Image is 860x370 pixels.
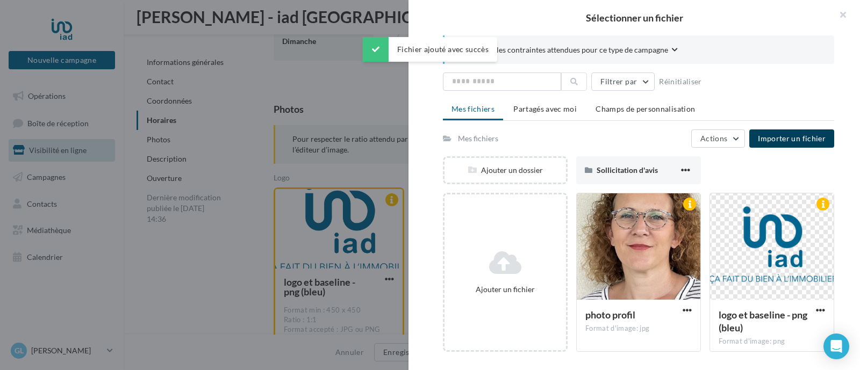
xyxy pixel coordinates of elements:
div: Format d'image: jpg [585,324,692,333]
div: Ajouter un fichier [449,284,562,295]
span: Mes fichiers [451,104,494,113]
span: Consulter les contraintes attendues pour ce type de campagne [462,45,668,55]
div: Open Intercom Messenger [823,333,849,359]
div: Format d'image: png [719,337,825,346]
h2: Sélectionner un fichier [426,13,843,23]
span: Champs de personnalisation [596,104,695,113]
div: Fichier ajouté avec succès [363,37,497,62]
button: Actions [691,129,745,148]
span: photo profil [585,309,635,321]
span: logo et baseline - png (bleu) [719,309,807,333]
span: Importer un fichier [758,134,826,143]
button: Réinitialiser [655,75,706,88]
button: Importer un fichier [749,129,834,148]
button: Filtrer par [591,72,655,91]
button: Consulter les contraintes attendues pour ce type de campagne [462,44,678,57]
span: Actions [700,134,727,143]
div: Mes fichiers [458,133,498,144]
span: Sollicitation d'avis [597,165,658,175]
div: Ajouter un dossier [445,165,566,176]
span: Partagés avec moi [513,104,577,113]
